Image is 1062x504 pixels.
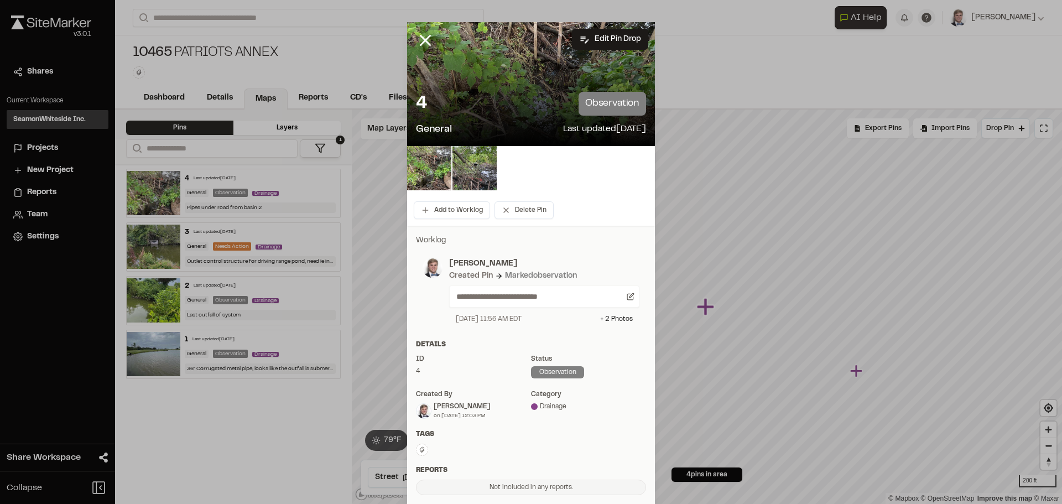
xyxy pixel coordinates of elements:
[416,93,427,115] p: 4
[563,122,646,137] p: Last updated [DATE]
[531,366,584,378] div: observation
[416,389,531,399] div: Created by
[416,465,646,475] div: Reports
[434,412,490,420] div: on [DATE] 12:03 PM
[494,201,554,219] button: Delete Pin
[417,404,431,418] img: Robert Jeter
[416,429,646,439] div: Tags
[416,354,531,364] div: ID
[416,480,646,495] div: Not included in any reports.
[416,444,428,456] button: Edit Tags
[416,235,646,247] p: Worklog
[416,122,452,137] p: General
[505,270,577,282] div: Marked observation
[579,92,646,116] p: observation
[531,354,646,364] div: Status
[416,340,646,350] div: Details
[531,389,646,399] div: category
[452,146,497,190] img: file
[449,258,639,270] p: [PERSON_NAME]
[449,270,493,282] div: Created Pin
[416,366,531,376] div: 4
[414,201,490,219] button: Add to Worklog
[423,258,442,278] img: photo
[434,402,490,412] div: [PERSON_NAME]
[531,402,646,412] div: Drainage
[600,314,633,324] div: + 2 Photo s
[407,146,451,190] img: file
[456,314,522,324] div: [DATE] 11:56 AM EDT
